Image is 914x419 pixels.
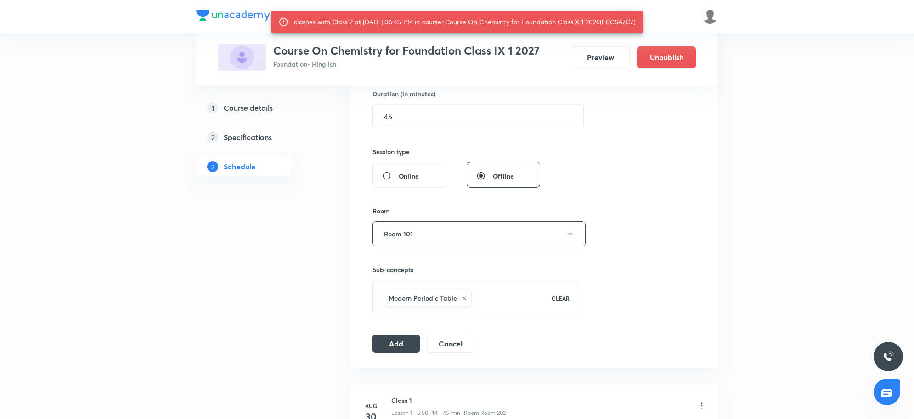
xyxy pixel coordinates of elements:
[196,99,321,117] a: 1Course details
[399,171,419,181] span: Online
[372,335,420,353] button: Add
[196,10,270,23] a: Company Logo
[207,102,218,113] p: 1
[493,171,514,181] span: Offline
[372,206,390,216] h6: Room
[207,132,218,143] p: 2
[294,14,636,30] div: clashes with Class 2 at [DATE] 06:45 PM in course: Course On Chemistry for Foundation Class X 1 2...
[196,10,270,21] img: Company Logo
[372,147,410,156] h6: Session type
[273,44,540,57] h3: Course On Chemistry for Foundation Class IX 1 2027
[618,9,633,24] button: avatar
[207,161,218,172] p: 3
[460,409,506,417] p: • Room Room 202
[362,402,380,410] h6: Aug
[391,409,460,417] p: Lesson 1 • 5:50 PM • 45 min
[552,294,570,302] p: CLEAR
[273,59,540,69] p: Foundation • Hinglish
[372,221,586,246] button: Room 101
[372,89,435,99] h6: Duration (in minutes)
[389,293,457,303] h6: Modern Periodic Table
[196,128,321,146] a: 2Specifications
[373,105,583,128] input: 45
[883,351,894,362] img: ttu
[372,265,579,274] h6: Sub-concepts
[218,44,266,71] img: 9D1E5F7C-1EB9-4703-BF7C-F0080D0056A8_plus.png
[224,161,255,172] h5: Schedule
[224,102,273,113] h5: Course details
[427,335,474,353] button: Cancel
[224,132,272,143] h5: Specifications
[637,46,696,68] button: Unpublish
[571,46,630,68] button: Preview
[391,396,506,405] h6: Class 1
[702,9,718,24] img: Devendra Kumar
